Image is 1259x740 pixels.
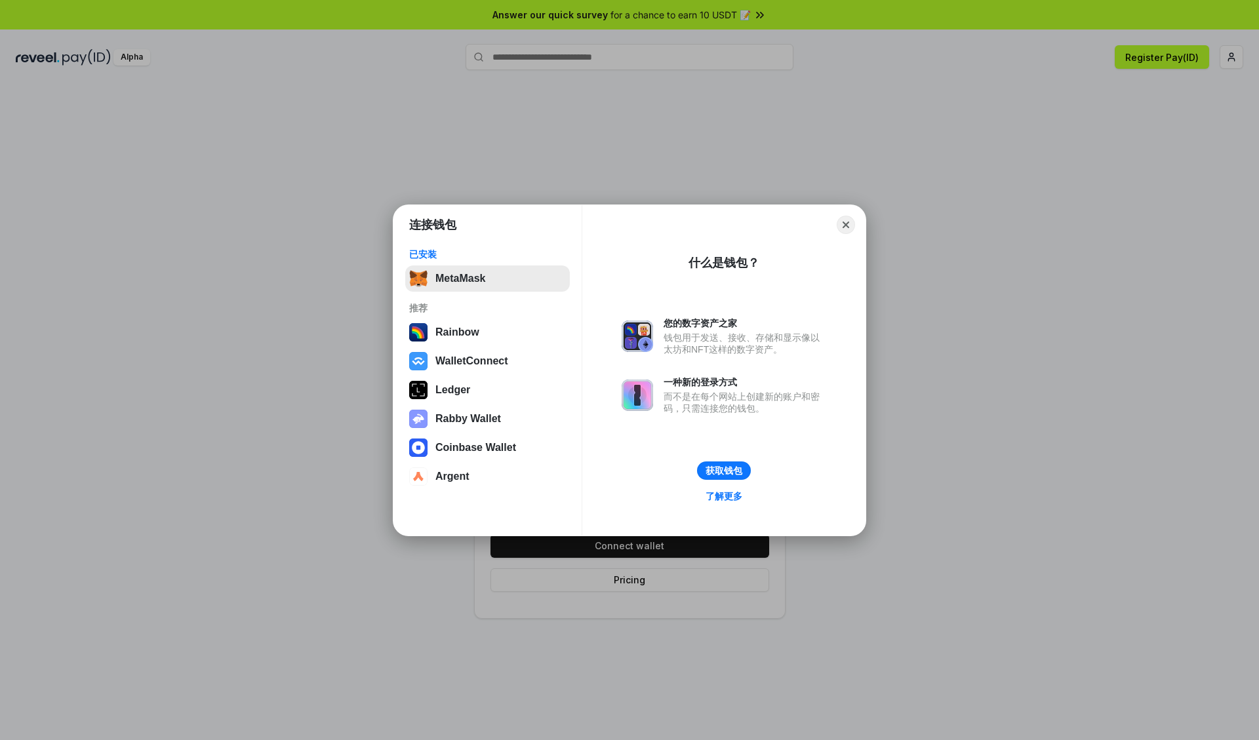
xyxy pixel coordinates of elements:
[435,384,470,396] div: Ledger
[435,326,479,338] div: Rainbow
[664,332,826,355] div: 钱包用于发送、接收、存储和显示像以太坊和NFT这样的数字资产。
[405,435,570,461] button: Coinbase Wallet
[405,348,570,374] button: WalletConnect
[409,302,566,314] div: 推荐
[409,248,566,260] div: 已安装
[409,410,428,428] img: svg+xml,%3Csvg%20xmlns%3D%22http%3A%2F%2Fwww.w3.org%2F2000%2Fsvg%22%20fill%3D%22none%22%20viewBox...
[405,406,570,432] button: Rabby Wallet
[435,471,470,482] div: Argent
[409,467,428,486] img: svg+xml,%3Csvg%20width%3D%2228%22%20height%3D%2228%22%20viewBox%3D%220%200%2028%2028%22%20fill%3D...
[409,381,428,399] img: svg+xml,%3Csvg%20xmlns%3D%22http%3A%2F%2Fwww.w3.org%2F2000%2Fsvg%22%20width%3D%2228%22%20height%3...
[837,216,855,234] button: Close
[409,217,456,233] h1: 连接钱包
[435,413,501,425] div: Rabby Wallet
[405,377,570,403] button: Ledger
[405,319,570,345] button: Rainbow
[409,438,428,457] img: svg+xml,%3Csvg%20width%3D%2228%22%20height%3D%2228%22%20viewBox%3D%220%200%2028%2028%22%20fill%3D...
[622,380,653,411] img: svg+xml,%3Csvg%20xmlns%3D%22http%3A%2F%2Fwww.w3.org%2F2000%2Fsvg%22%20fill%3D%22none%22%20viewBox...
[664,391,826,414] div: 而不是在每个网站上创建新的账户和密码，只需连接您的钱包。
[405,463,570,490] button: Argent
[698,488,750,505] a: 了解更多
[664,376,826,388] div: 一种新的登录方式
[409,269,428,288] img: svg+xml,%3Csvg%20fill%3D%22none%22%20height%3D%2233%22%20viewBox%3D%220%200%2035%2033%22%20width%...
[706,490,742,502] div: 了解更多
[435,442,516,454] div: Coinbase Wallet
[622,321,653,352] img: svg+xml,%3Csvg%20xmlns%3D%22http%3A%2F%2Fwww.w3.org%2F2000%2Fsvg%22%20fill%3D%22none%22%20viewBox...
[405,265,570,292] button: MetaMask
[664,317,826,329] div: 您的数字资产之家
[689,255,759,271] div: 什么是钱包？
[697,461,751,480] button: 获取钱包
[409,352,428,370] img: svg+xml,%3Csvg%20width%3D%2228%22%20height%3D%2228%22%20viewBox%3D%220%200%2028%2028%22%20fill%3D...
[435,273,485,284] div: MetaMask
[706,465,742,477] div: 获取钱包
[435,355,508,367] div: WalletConnect
[409,323,428,341] img: svg+xml,%3Csvg%20width%3D%22120%22%20height%3D%22120%22%20viewBox%3D%220%200%20120%20120%22%20fil...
